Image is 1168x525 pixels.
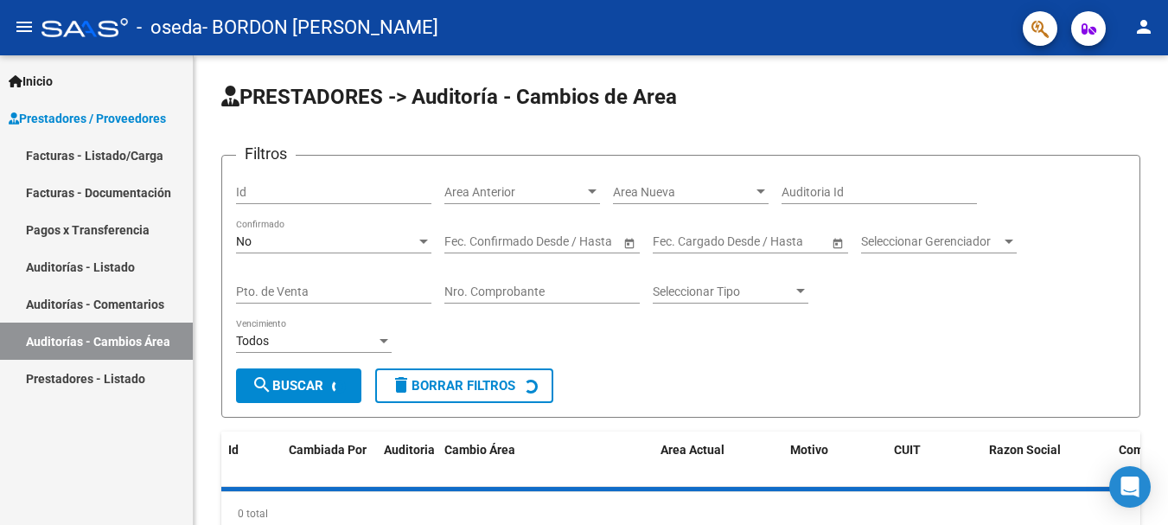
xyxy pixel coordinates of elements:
div: Open Intercom Messenger [1109,466,1151,508]
span: Todos [236,334,269,348]
span: Seleccionar Gerenciador [861,234,1001,249]
mat-icon: menu [14,16,35,37]
span: CUIT [894,443,921,457]
span: Razon Social [989,443,1061,457]
input: Fecha fin [731,234,815,249]
datatable-header-cell: Area Actual [654,432,783,508]
button: Borrar Filtros [375,368,553,403]
mat-icon: person [1133,16,1154,37]
span: Area Nueva [613,185,753,200]
span: PRESTADORES -> Auditoría - Cambios de Area [221,85,677,109]
input: Fecha inicio [444,234,507,249]
datatable-header-cell: CUIT [887,432,982,508]
span: - oseda [137,9,202,47]
span: Area Actual [661,443,724,457]
button: Open calendar [620,234,638,252]
span: Area Anterior [444,185,584,200]
span: Id [228,443,239,457]
datatable-header-cell: Cambiada Por [282,432,377,508]
span: Cambiada Por [289,443,367,457]
input: Fecha inicio [653,234,716,249]
span: Inicio [9,72,53,91]
span: Borrar Filtros [391,378,515,394]
datatable-header-cell: Motivo [783,432,887,508]
mat-icon: delete [391,375,412,395]
span: - BORDON [PERSON_NAME] [202,9,438,47]
span: No [236,234,252,248]
mat-icon: search [252,375,272,395]
datatable-header-cell: Auditoria [377,432,437,508]
datatable-header-cell: Razon Social [982,432,1112,508]
input: Fecha fin [522,234,607,249]
span: Cambio Área [444,443,515,457]
datatable-header-cell: Cambio Área [437,432,654,508]
button: Buscar [236,368,361,403]
datatable-header-cell: Id [221,432,282,508]
span: Prestadores / Proveedores [9,109,166,128]
span: Seleccionar Tipo [653,285,793,299]
h3: Filtros [236,142,296,166]
span: Auditoria [384,443,435,457]
span: Buscar [252,378,323,394]
button: Open calendar [828,234,846,252]
span: Motivo [790,443,828,457]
